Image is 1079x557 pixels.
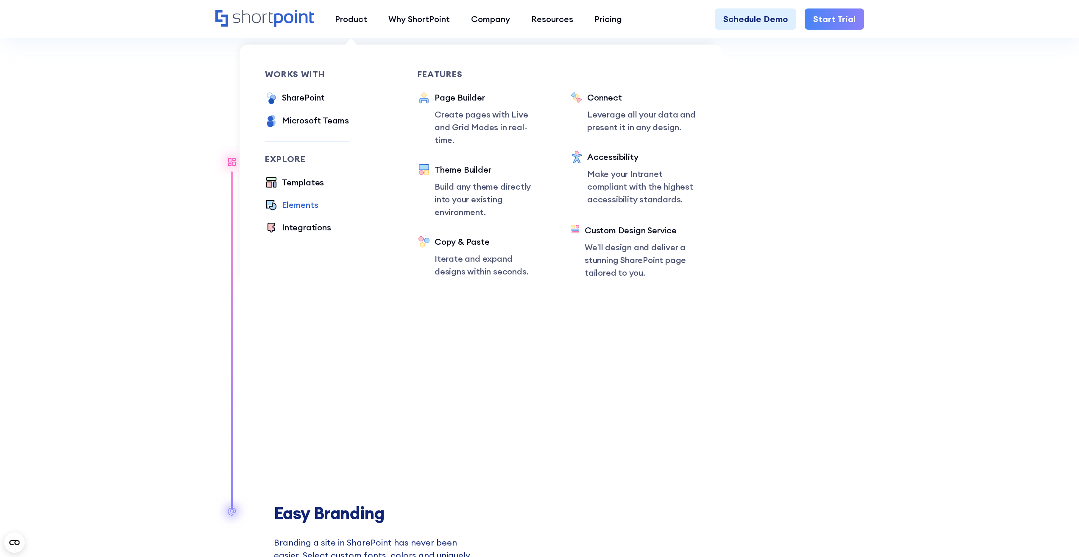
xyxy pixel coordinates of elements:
[265,199,318,213] a: Elements
[265,114,349,129] a: Microsoft Teams
[587,108,697,134] p: Leverage all your data and present it in any design.
[435,91,545,104] div: Page Builder
[594,13,622,25] div: Pricing
[265,155,349,163] div: Explore
[418,91,545,146] a: Page BuilderCreate pages with Live and Grid Modes in real-time.
[570,224,697,279] a: Custom Design ServiceWe’ll design and deliver a stunning SharePoint page tailored to you.
[282,176,324,189] div: Templates
[435,252,545,278] p: Iterate and expand designs within seconds.
[418,163,545,218] a: Theme BuilderBuild any theme directly into your existing environment.
[282,199,318,211] div: Elements
[531,13,573,25] div: Resources
[265,70,349,78] div: works with
[418,70,545,78] div: Features
[584,8,633,30] a: Pricing
[715,8,796,30] a: Schedule Demo
[585,241,697,279] p: We’ll design and deliver a stunning SharePoint page tailored to you.
[521,8,584,30] a: Resources
[274,504,475,523] h2: Easy Branding
[587,168,697,206] p: Make your Intranet compliant with the highest accessibility standards.
[265,176,324,190] a: Templates
[585,224,697,237] div: Custom Design Service
[265,91,325,106] a: SharePoint
[324,8,378,30] a: Product
[282,221,331,234] div: Integrations
[435,235,545,248] div: Copy & Paste
[335,13,367,25] div: Product
[4,532,25,553] button: Open CMP widget
[418,235,545,278] a: Copy & PasteIterate and expand designs within seconds.
[460,8,521,30] a: Company
[265,221,331,235] a: Integrations
[435,180,545,218] p: Build any theme directly into your existing environment.
[570,91,697,134] a: ConnectLeverage all your data and present it in any design.
[388,13,450,25] div: Why ShortPoint
[282,114,349,127] div: Microsoft Teams
[435,108,545,146] p: Create pages with Live and Grid Modes in real-time.
[926,459,1079,557] iframe: Chat Widget
[215,10,314,28] a: Home
[282,91,325,104] div: SharePoint
[805,8,864,30] a: Start Trial
[587,91,697,104] div: Connect
[587,151,697,163] div: Accessibility
[471,13,510,25] div: Company
[435,163,545,176] div: Theme Builder
[570,151,697,207] a: AccessibilityMake your Intranet compliant with the highest accessibility standards.
[378,8,460,30] a: Why ShortPoint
